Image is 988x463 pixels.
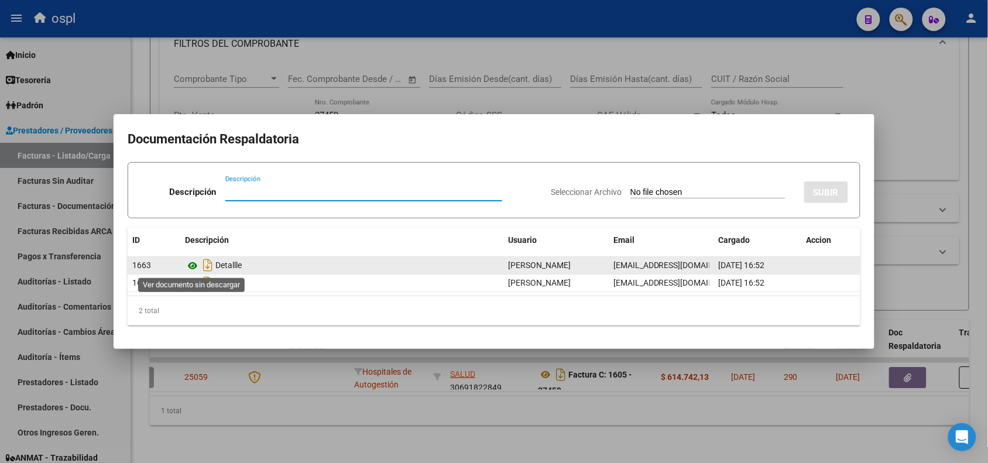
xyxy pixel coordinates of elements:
[508,235,537,245] span: Usuario
[613,278,743,287] span: [EMAIL_ADDRESS][DOMAIN_NAME]
[719,260,765,270] span: [DATE] 16:52
[613,260,743,270] span: [EMAIL_ADDRESS][DOMAIN_NAME]
[185,273,499,292] div: Remito
[185,256,499,275] div: Detallle
[814,187,839,198] span: SUBIR
[714,228,802,253] datatable-header-cell: Cargado
[503,228,609,253] datatable-header-cell: Usuario
[508,278,571,287] span: [PERSON_NAME]
[551,187,622,197] span: Seleccionar Archivo
[807,235,832,245] span: Accion
[200,256,215,275] i: Descargar documento
[948,423,976,451] div: Open Intercom Messenger
[132,278,151,287] span: 1662
[132,260,151,270] span: 1663
[719,278,765,287] span: [DATE] 16:52
[802,228,860,253] datatable-header-cell: Accion
[609,228,714,253] datatable-header-cell: Email
[185,235,229,245] span: Descripción
[719,235,750,245] span: Cargado
[128,296,860,325] div: 2 total
[169,186,216,199] p: Descripción
[180,228,503,253] datatable-header-cell: Descripción
[128,228,180,253] datatable-header-cell: ID
[613,235,634,245] span: Email
[128,128,860,150] h2: Documentación Respaldatoria
[200,273,215,292] i: Descargar documento
[132,235,140,245] span: ID
[804,181,848,203] button: SUBIR
[508,260,571,270] span: [PERSON_NAME]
